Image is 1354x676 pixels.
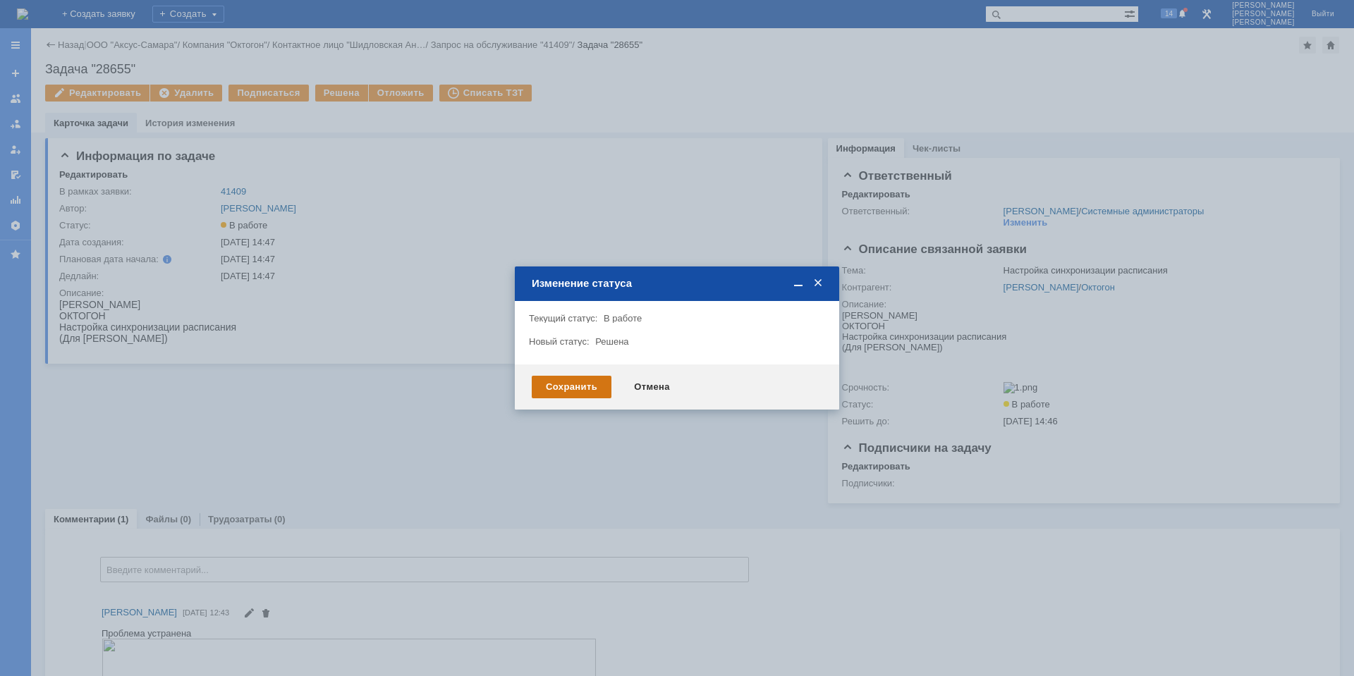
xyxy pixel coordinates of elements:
[529,336,590,347] label: Новый статус:
[529,313,597,324] label: Текущий статус:
[532,277,825,290] div: Изменение статуса
[791,277,805,290] span: Свернуть (Ctrl + M)
[811,277,825,290] span: Закрыть
[595,336,628,347] span: Решена
[604,313,642,324] span: В работе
